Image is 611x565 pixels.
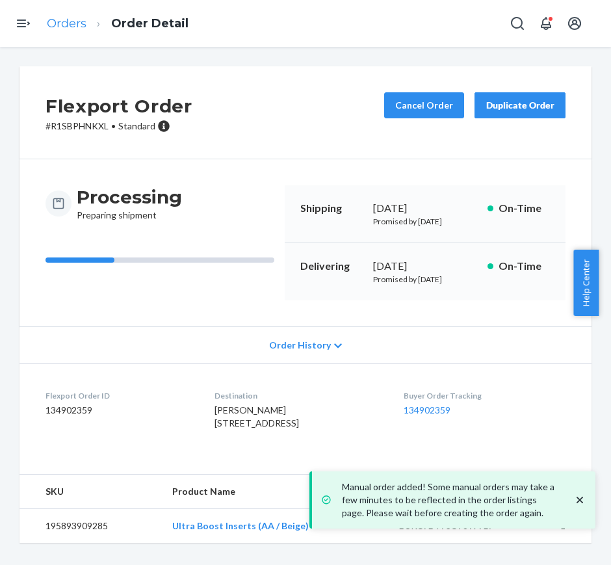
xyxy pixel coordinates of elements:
[486,99,554,112] div: Duplicate Order
[499,259,550,274] p: On-Time
[19,475,162,509] th: SKU
[342,480,560,519] p: Manual order added! Some manual orders may take a few minutes to be reflected in the order listin...
[373,201,477,216] div: [DATE]
[504,10,530,36] button: Open Search Box
[300,259,363,274] p: Delivering
[384,92,464,118] button: Cancel Order
[36,5,199,43] ol: breadcrumbs
[111,120,116,131] span: •
[47,16,86,31] a: Orders
[373,274,477,285] p: Promised by [DATE]
[214,390,383,401] dt: Destination
[404,404,450,415] a: 134902359
[474,92,565,118] button: Duplicate Order
[10,10,36,36] button: Open Navigation
[19,509,162,544] td: 195893909285
[404,390,565,401] dt: Buyer Order Tracking
[573,493,586,506] svg: close toast
[162,475,389,509] th: Product Name
[77,185,182,209] h3: Processing
[562,10,588,36] button: Open account menu
[573,250,599,316] button: Help Center
[111,16,188,31] a: Order Detail
[373,216,477,227] p: Promised by [DATE]
[45,404,194,417] dd: 134902359
[172,520,309,531] a: Ultra Boost Inserts (AA / Beige)
[77,185,182,222] div: Preparing shipment
[45,92,192,120] h2: Flexport Order
[499,201,550,216] p: On-Time
[118,120,155,131] span: Standard
[533,10,559,36] button: Open notifications
[45,120,192,133] p: # R1SBPHNKXL
[300,201,363,216] p: Shipping
[373,259,477,274] div: [DATE]
[214,404,299,428] span: [PERSON_NAME] [STREET_ADDRESS]
[269,339,331,352] span: Order History
[45,390,194,401] dt: Flexport Order ID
